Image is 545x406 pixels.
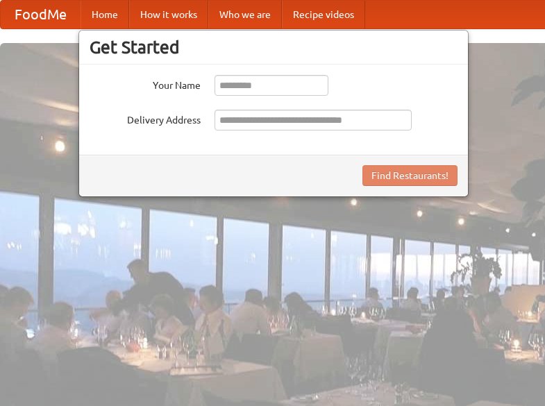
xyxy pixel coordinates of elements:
[90,110,201,127] label: Delivery Address
[81,1,129,28] a: Home
[208,1,282,28] a: Who we are
[90,37,458,58] h3: Get Started
[282,1,365,28] a: Recipe videos
[90,75,201,92] label: Your Name
[129,1,208,28] a: How it works
[362,165,458,186] button: Find Restaurants!
[1,1,81,28] a: FoodMe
